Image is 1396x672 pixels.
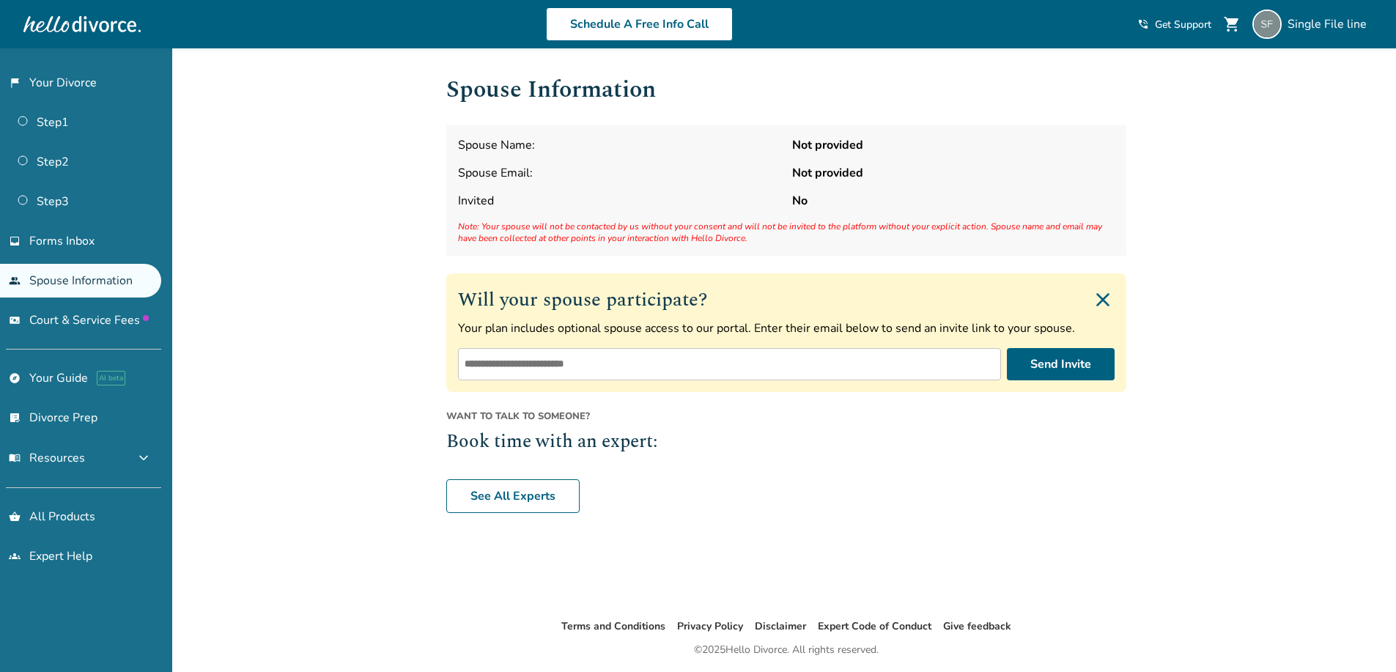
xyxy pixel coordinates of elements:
span: Note: Your spouse will not be contacted by us without your consent and will not be invited to the... [458,221,1115,244]
span: Court & Service Fees [29,312,149,328]
li: Give feedback [943,618,1011,635]
li: Disclaimer [755,618,806,635]
img: singlefileline@hellodivorce.com [1252,10,1282,39]
span: Invited [458,193,780,209]
a: Privacy Policy [677,619,743,633]
iframe: Chat Widget [1323,602,1396,672]
strong: No [792,193,1115,209]
span: Get Support [1155,18,1211,32]
span: people [9,275,21,287]
span: Spouse Name: [458,137,780,153]
a: Schedule A Free Info Call [546,7,733,41]
span: Forms Inbox [29,233,95,249]
a: Terms and Conditions [561,619,665,633]
a: phone_in_talkGet Support [1137,18,1211,32]
span: list_alt_check [9,412,21,424]
span: explore [9,372,21,384]
span: flag_2 [9,77,21,89]
strong: Not provided [792,165,1115,181]
h2: Will your spouse participate? [458,285,1115,314]
span: Resources [9,450,85,466]
h1: Spouse Information [446,72,1126,108]
span: Spouse Email: [458,165,780,181]
span: inbox [9,235,21,247]
span: Single File line [1288,16,1373,32]
button: Send Invite [1007,348,1115,380]
a: Expert Code of Conduct [818,619,931,633]
span: AI beta [97,371,125,385]
span: phone_in_talk [1137,18,1149,30]
a: See All Experts [446,479,580,513]
div: © 2025 Hello Divorce. All rights reserved. [694,641,879,659]
span: shopping_basket [9,511,21,523]
strong: Not provided [792,137,1115,153]
span: expand_more [135,449,152,467]
span: universal_currency_alt [9,314,21,326]
span: Want to talk to someone? [446,410,1126,423]
img: Close invite form [1091,288,1115,311]
h2: Book time with an expert: [446,429,1126,457]
span: menu_book [9,452,21,464]
span: groups [9,550,21,562]
p: Your plan includes optional spouse access to our portal. Enter their email below to send an invit... [458,320,1115,336]
span: shopping_cart [1223,15,1241,33]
